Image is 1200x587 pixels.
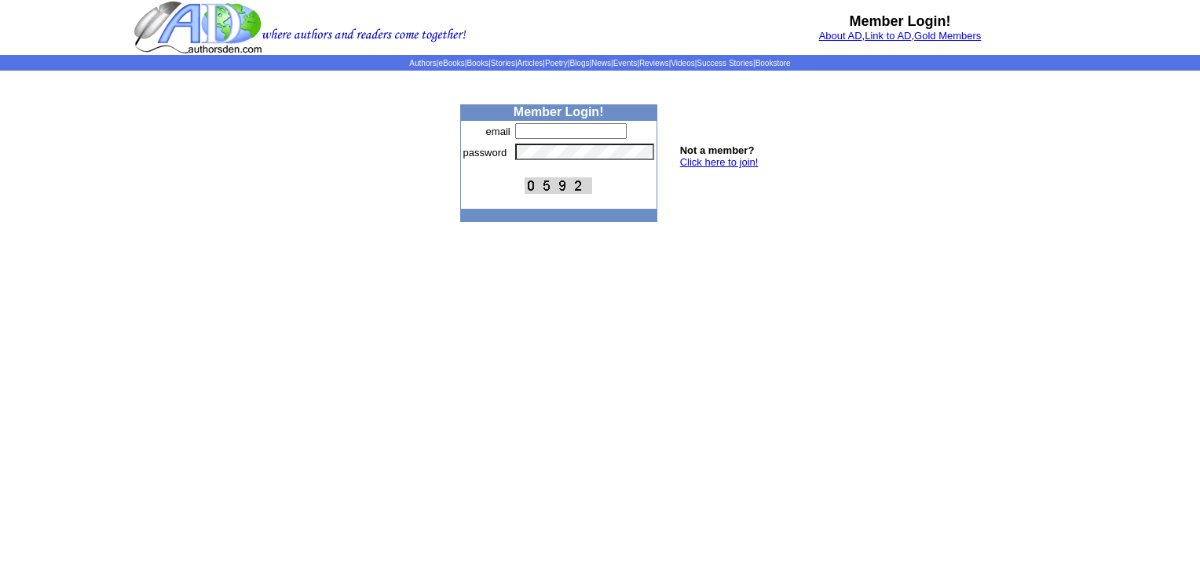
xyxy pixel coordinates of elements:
[639,59,669,67] a: Reviews
[591,59,611,67] a: News
[466,59,488,67] a: Books
[409,59,790,67] span: | | | | | | | | | | | |
[613,59,638,67] a: Events
[518,59,543,67] a: Articles
[697,59,753,67] a: Success Stories
[409,59,436,67] a: Authors
[850,13,951,29] b: Member Login!
[819,30,982,42] font: , ,
[914,30,981,42] a: Gold Members
[680,144,755,156] b: Not a member?
[755,59,791,67] a: Bookstore
[671,59,694,67] a: Videos
[569,59,589,67] a: Blogs
[545,59,568,67] a: Poetry
[463,147,507,159] font: password
[865,30,911,42] a: Link to AD
[486,126,510,137] font: email
[819,30,862,42] a: About AD
[680,156,759,168] a: Click here to join!
[491,59,515,67] a: Stories
[525,177,592,194] img: This Is CAPTCHA Image
[438,59,464,67] a: eBooks
[514,105,604,118] b: Member Login!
